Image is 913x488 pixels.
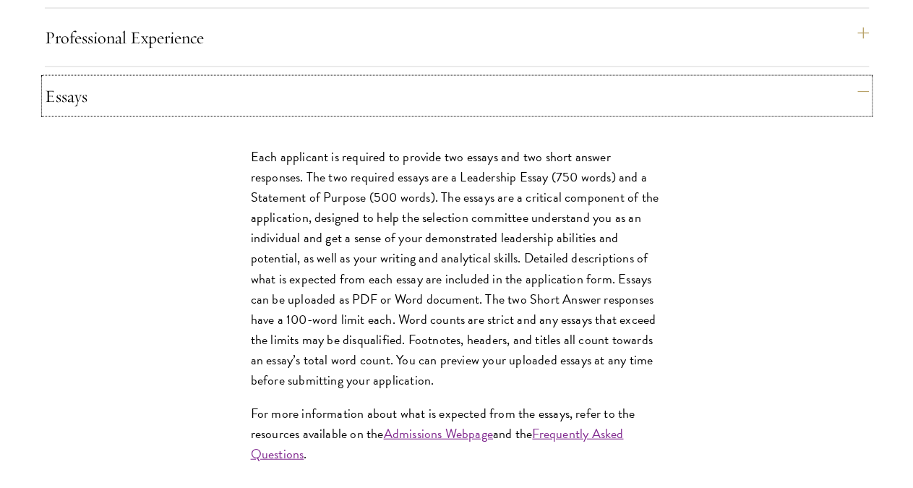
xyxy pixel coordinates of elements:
a: Admissions Webpage [383,424,492,443]
p: Each applicant is required to provide two essays and two short answer responses. The two required... [251,147,663,390]
button: Professional Experience [45,20,869,55]
a: Frequently Asked Questions [251,424,624,463]
button: Essays [45,79,869,114]
p: For more information about what is expected from the essays, refer to the resources available on ... [251,403,663,464]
